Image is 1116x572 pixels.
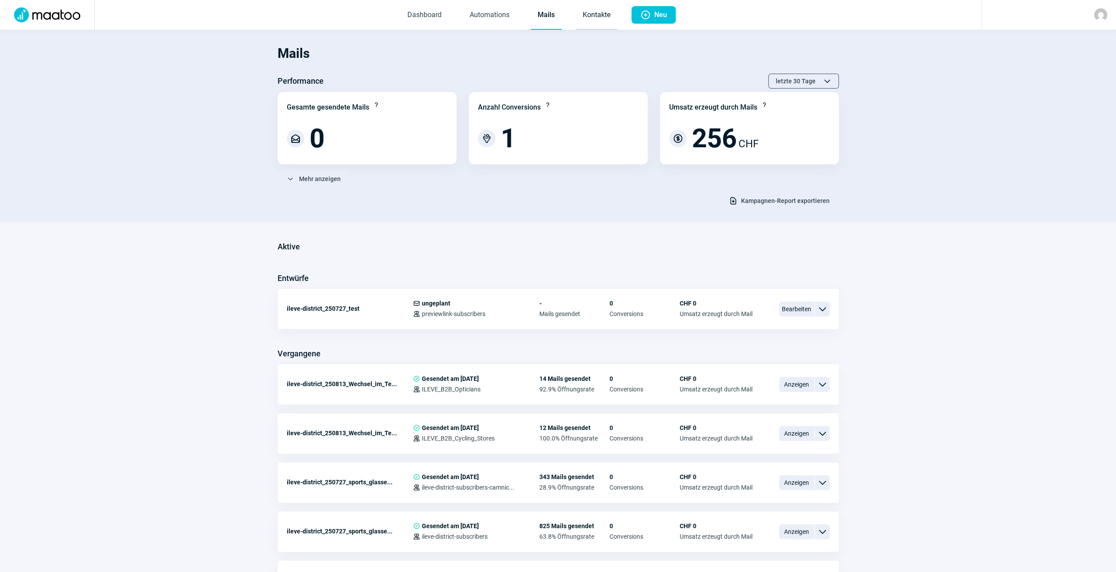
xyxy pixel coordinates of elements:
[539,522,610,529] span: 825 Mails gesendet
[610,435,680,442] span: Conversions
[539,533,610,540] span: 63.8% Öffnungsrate
[422,424,479,431] span: Gesendet am [DATE]
[610,375,680,382] span: 0
[576,1,617,30] a: Kontakte
[278,347,321,361] h3: Vergangene
[501,125,516,152] span: 1
[278,74,324,88] h3: Performance
[680,375,752,382] span: CHF 0
[631,6,676,24] button: Neu
[478,102,541,113] div: Anzahl Conversions
[422,522,479,529] span: Gesendet am [DATE]
[539,300,610,307] span: -
[610,300,680,307] span: 0
[680,424,752,431] span: CHF 0
[422,386,481,393] span: ILEVE_B2B_Opticians
[610,386,680,393] span: Conversions
[779,475,814,490] span: Anzeigen
[680,533,752,540] span: Umsatz erzeugt durch Mail
[680,522,752,529] span: CHF 0
[776,74,816,88] span: letzte 30 Tage
[610,473,680,480] span: 0
[278,39,839,68] h1: Mails
[531,1,562,30] a: Mails
[422,435,495,442] span: ILEVE_B2B_Cycling_Stores
[1094,8,1107,21] img: avatar
[692,125,737,152] span: 256
[400,1,449,30] a: Dashboard
[422,375,479,382] span: Gesendet am [DATE]
[287,375,413,393] div: ileve-district_250813_Wechsel_im_Te...
[9,7,86,22] img: Logo
[539,473,610,480] span: 343 Mails gesendet
[287,473,413,491] div: ileve-district_250727_sports_glasse...
[539,484,610,491] span: 28.9% Öffnungsrate
[779,377,814,392] span: Anzeigen
[610,424,680,431] span: 0
[310,125,324,152] span: 0
[680,473,752,480] span: CHF 0
[610,533,680,540] span: Conversions
[422,310,485,317] span: previewlink-subscribers
[741,194,830,208] span: Kampagnen-Report exportieren
[680,300,752,307] span: CHF 0
[779,426,814,441] span: Anzeigen
[680,435,752,442] span: Umsatz erzeugt durch Mail
[610,522,680,529] span: 0
[680,386,752,393] span: Umsatz erzeugt durch Mail
[720,193,839,208] button: Kampagnen-Report exportieren
[422,300,450,307] span: ungeplant
[299,172,341,186] span: Mehr anzeigen
[610,484,680,491] span: Conversions
[680,310,752,317] span: Umsatz erzeugt durch Mail
[539,375,610,382] span: 14 Mails gesendet
[680,484,752,491] span: Umsatz erzeugt durch Mail
[539,310,610,317] span: Mails gesendet
[779,524,814,539] span: Anzeigen
[287,300,413,317] div: ileve-district_250727_test
[539,435,610,442] span: 100.0% Öffnungsrate
[287,102,369,113] div: Gesamte gesendete Mails
[278,171,350,186] button: Mehr anzeigen
[669,102,757,113] div: Umsatz erzeugt durch Mails
[539,424,610,431] span: 12 Mails gesendet
[610,310,680,317] span: Conversions
[779,302,814,316] span: Bearbeiten
[422,473,479,480] span: Gesendet am [DATE]
[287,522,413,540] div: ileve-district_250727_sports_glasse...
[463,1,517,30] a: Automations
[422,484,514,491] span: ileve-district-subscribers-camnic...
[278,271,309,285] h3: Entwürfe
[654,6,667,24] span: Neu
[287,424,413,442] div: ileve-district_250813_Wechsel_im_Te...
[738,136,759,152] span: CHF
[278,240,300,254] h3: Aktive
[422,533,488,540] span: ileve-district-subscribers
[539,386,610,393] span: 92.9% Öffnungsrate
